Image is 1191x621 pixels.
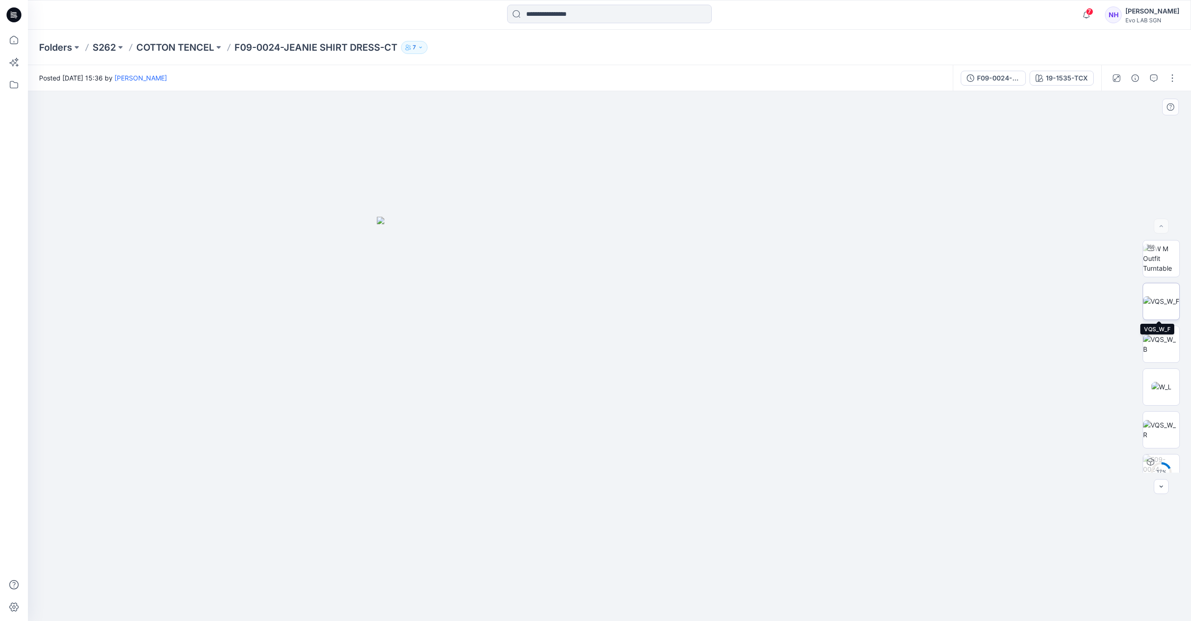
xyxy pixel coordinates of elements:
[961,71,1026,86] button: F09-0024-[PERSON_NAME] SHIRT DRESS-COTTON TENCEL
[1151,382,1171,392] img: W_L
[136,41,214,54] a: COTTON TENCEL
[401,41,428,54] button: 7
[114,74,167,82] a: [PERSON_NAME]
[1150,468,1172,476] div: 17 %
[39,73,167,83] span: Posted [DATE] 15:36 by
[1125,17,1179,24] div: Evo LAB SGN
[413,42,416,53] p: 7
[1143,420,1179,440] img: VQS_W_R
[1030,71,1094,86] button: 19-1535-TCX
[1143,244,1179,273] img: BW M Outfit Turntable
[1143,296,1179,306] img: VQS_W_F
[1046,73,1088,83] div: 19-1535-TCX
[1105,7,1122,23] div: NH
[1125,6,1179,17] div: [PERSON_NAME]
[93,41,116,54] a: S262
[1086,8,1093,15] span: 7
[1128,71,1143,86] button: Details
[234,41,397,54] p: F09-0024-JEANIE SHIRT DRESS-CT
[1143,454,1179,491] img: F09-0024-JEANIE SHIRT DRESS-COTTON TENCEL 19-1535-TCX
[39,41,72,54] a: Folders
[1143,334,1179,354] img: VQS_W_B
[977,73,1020,83] div: F09-0024-[PERSON_NAME] SHIRT DRESS-COTTON TENCEL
